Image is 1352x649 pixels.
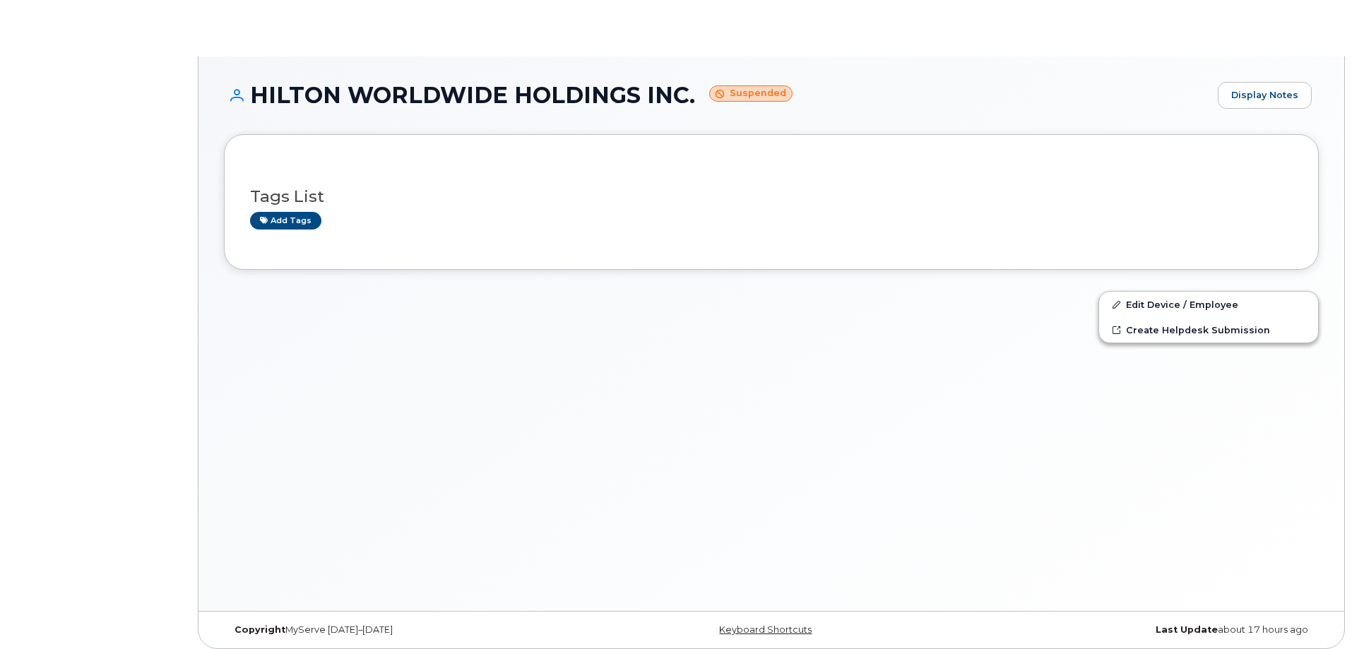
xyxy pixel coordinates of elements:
strong: Last Update [1156,624,1218,635]
small: Suspended [709,85,793,102]
a: Edit Device / Employee [1099,292,1318,317]
a: Create Helpdesk Submission [1099,317,1318,343]
div: about 17 hours ago [954,624,1319,636]
a: Add tags [250,212,321,230]
h3: Tags List [250,188,1293,206]
div: MyServe [DATE]–[DATE] [224,624,589,636]
a: Keyboard Shortcuts [719,624,812,635]
h1: HILTON WORLDWIDE HOLDINGS INC. [224,83,1211,107]
strong: Copyright [235,624,285,635]
a: Display Notes [1218,82,1312,109]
